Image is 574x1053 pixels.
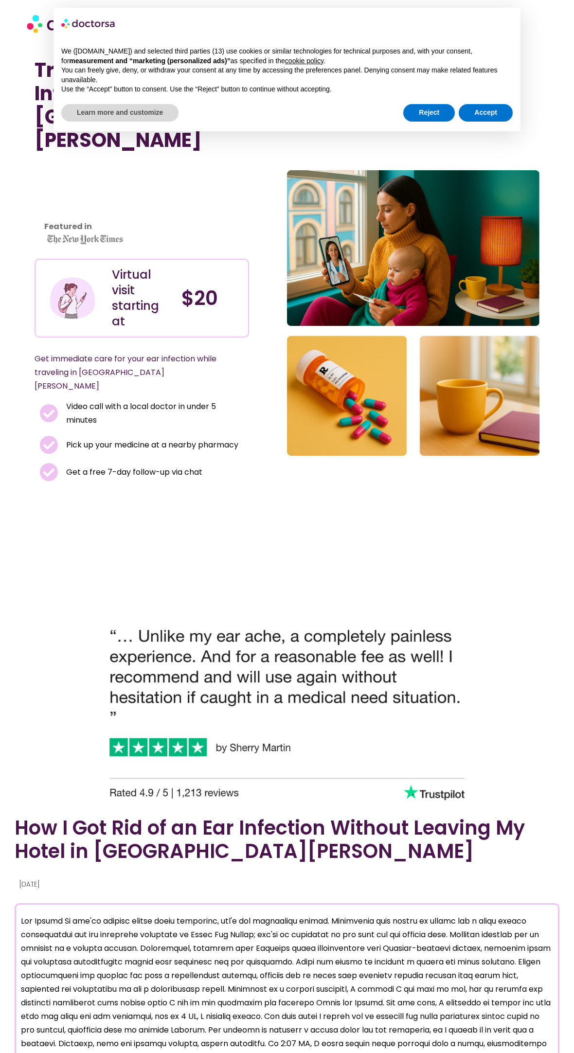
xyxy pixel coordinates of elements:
[61,85,513,94] p: Use the “Accept” button to consent. Use the “Reject” button to continue without accepting.
[69,57,230,65] strong: measurement and “marketing (personalized ads)”
[35,58,249,152] h1: Treating an Ear Infection in [GEOGRAPHIC_DATA][PERSON_NAME]
[44,221,92,232] strong: Featured in
[285,57,323,65] a: cookie policy
[39,166,127,239] iframe: Customer reviews powered by Trustpilot
[181,286,241,310] h4: $20
[49,274,96,322] img: Illustration depicting a young woman in a casual outfit, engaged with her smartphone. She has a p...
[459,104,513,122] button: Accept
[64,438,238,452] span: Pick up your medicine at a nearby pharmacy
[92,603,482,806] img: 5-Star Trustpilot Review: Quick Online Doctor Prescription For Ear Infection Treatment In Playa D...
[61,47,513,66] p: We ([DOMAIN_NAME]) and selected third parties (13) use cookies or similar technologies for techni...
[61,104,179,122] button: Learn more and customize
[287,170,539,456] img: {disease_min}-doctor-{city}
[19,877,553,891] p: [DATE]
[15,816,559,863] h2: How I Got Rid of an Ear Infection Without Leaving My Hotel in [GEOGRAPHIC_DATA][PERSON_NAME]
[64,400,244,427] span: Video call with a local doctor in under 5 minutes
[35,352,226,393] p: Get immediate care for your ear infection while traveling in [GEOGRAPHIC_DATA][PERSON_NAME]
[403,104,455,122] button: Reject
[112,267,171,329] div: Virtual visit starting at
[61,16,116,31] img: logo
[61,66,513,85] p: You can freely give, deny, or withdraw your consent at any time by accessing the preferences pane...
[64,465,202,479] span: Get a free 7-day follow-up via chat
